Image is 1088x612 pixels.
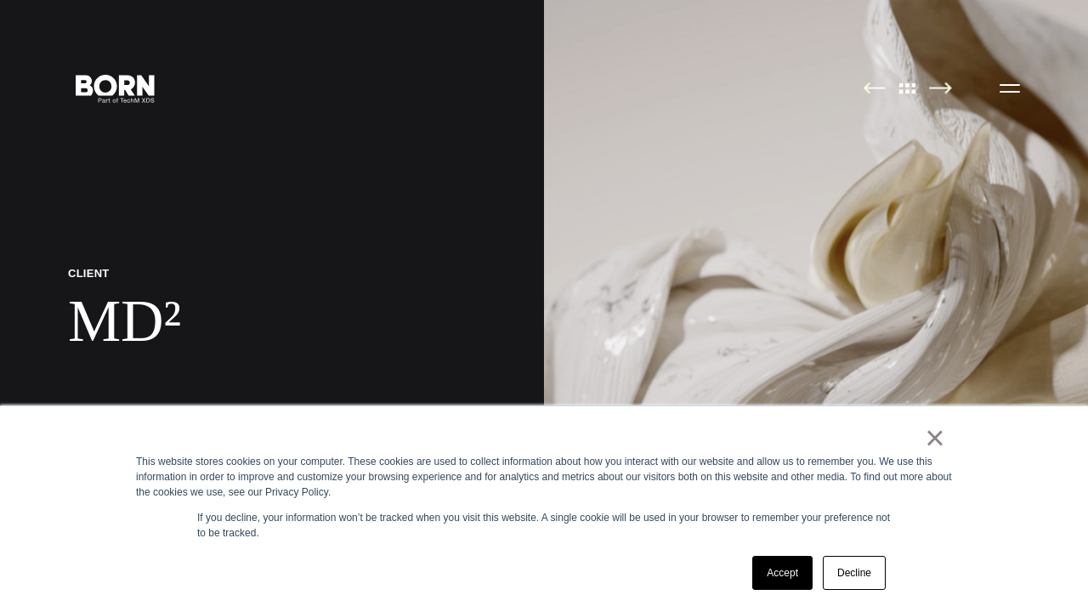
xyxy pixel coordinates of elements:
p: Client [68,266,476,280]
a: Decline [823,556,886,590]
img: All Pages [890,82,926,94]
a: × [925,430,945,445]
a: Accept [752,556,813,590]
img: Next Page [929,82,952,94]
button: Open [989,70,1030,105]
p: If you decline, your information won’t be tracked when you visit this website. A single cookie wi... [197,510,891,541]
img: Previous Page [863,82,886,94]
div: This website stores cookies on your computer. These cookies are used to collect information about... [136,454,952,500]
h1: MD² [68,286,476,356]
